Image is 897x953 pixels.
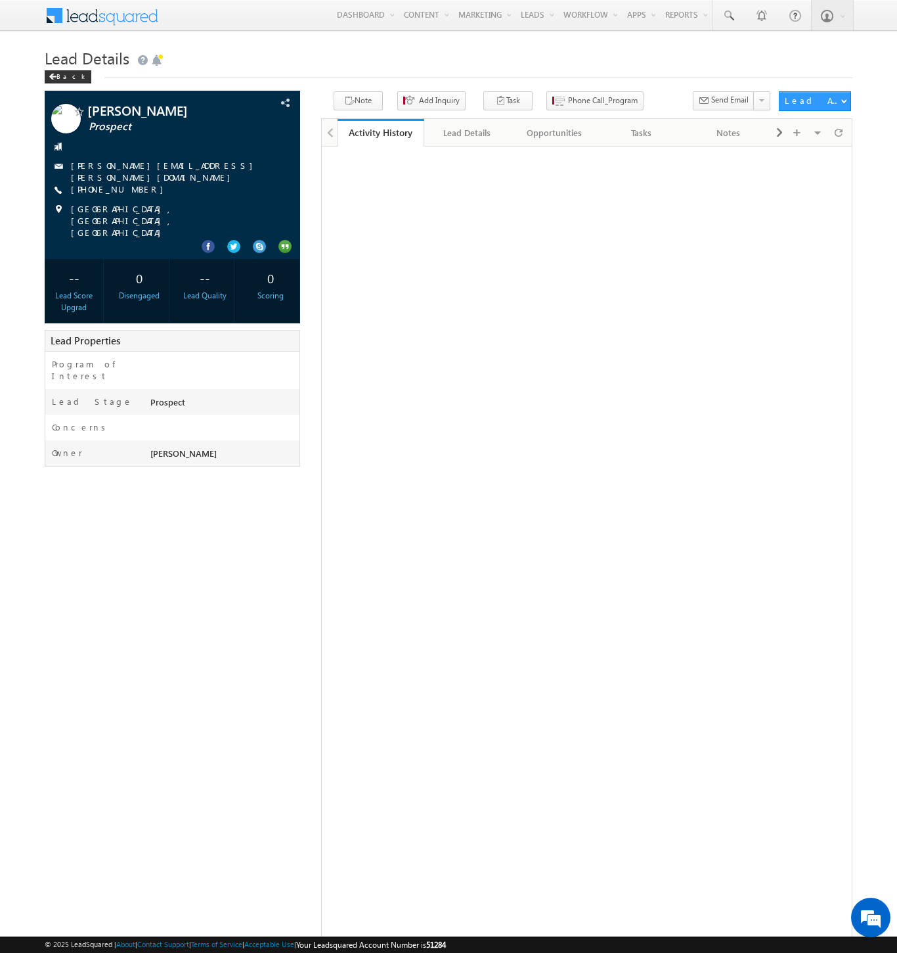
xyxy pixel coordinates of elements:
div: Lead Quality [179,290,231,302]
div: Lead Score Upgrad [48,290,100,314]
span: [PERSON_NAME] [87,104,245,117]
button: Add Inquiry [397,91,466,110]
a: Activity History [338,119,424,147]
div: Lead Details [435,125,499,141]
span: Send Email [711,94,749,106]
div: Opportunities [522,125,586,141]
a: Acceptable Use [244,940,294,948]
a: Contact Support [137,940,189,948]
span: Add Inquiry [419,95,460,106]
div: Lead Actions [785,95,841,106]
div: Activity History [347,126,414,139]
div: Notes [695,125,760,141]
div: 0 [244,266,296,290]
div: 0 [114,266,165,290]
div: Tasks [609,125,673,141]
div: Scoring [244,290,296,302]
a: Lead Details [424,119,511,147]
button: Phone Call_Program [546,91,644,110]
div: Back [45,70,91,83]
label: Owner [52,447,83,459]
span: Prospect [89,120,246,133]
button: Send Email [693,91,755,110]
a: Notes [685,119,772,147]
button: Lead Actions [779,91,851,111]
a: Opportunities [512,119,598,147]
span: [GEOGRAPHIC_DATA], [GEOGRAPHIC_DATA], [GEOGRAPHIC_DATA] [71,203,276,239]
span: Phone Call_Program [568,95,638,106]
button: Task [483,91,533,110]
label: Program of Interest [52,358,137,382]
label: Concerns [52,421,110,433]
a: About [116,940,135,948]
a: [PERSON_NAME][EMAIL_ADDRESS][PERSON_NAME][DOMAIN_NAME] [71,160,259,183]
div: Prospect [147,396,299,414]
a: Terms of Service [191,940,242,948]
span: Lead Properties [51,334,120,347]
a: Back [45,70,98,81]
span: Lead Details [45,47,129,68]
div: -- [179,266,231,290]
div: Disengaged [114,290,165,302]
span: © 2025 LeadSquared | | | | | [45,939,446,951]
span: 51284 [426,940,446,950]
span: [PHONE_NUMBER] [71,183,170,197]
span: Your Leadsquared Account Number is [296,940,446,950]
img: Profile photo [51,104,81,138]
label: Lead Stage [52,396,133,407]
a: Tasks [598,119,685,147]
button: Note [334,91,383,110]
div: -- [48,266,100,290]
span: [PERSON_NAME] [150,448,217,459]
